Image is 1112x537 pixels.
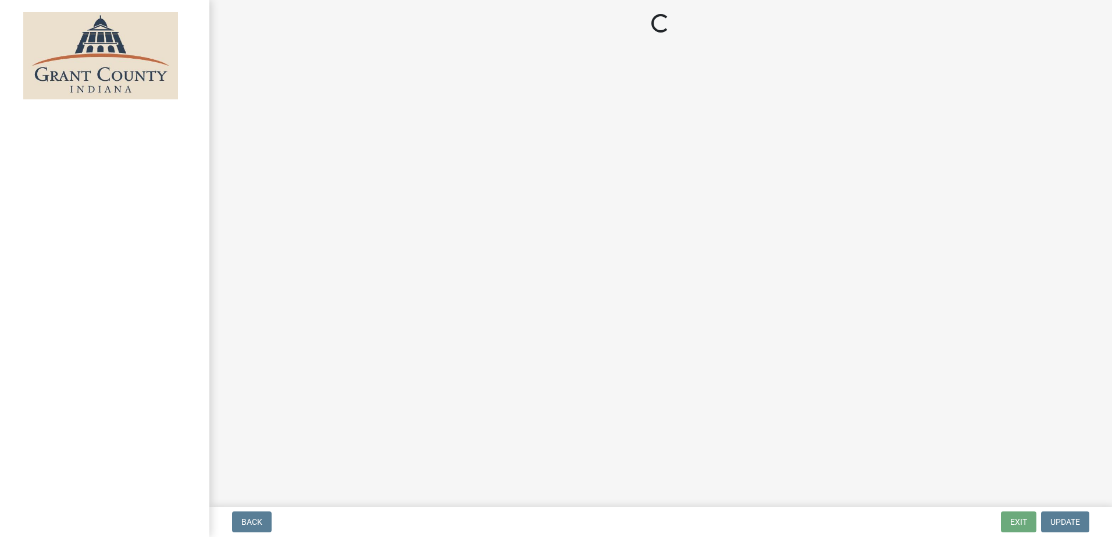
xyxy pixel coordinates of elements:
button: Exit [1001,511,1036,532]
button: Update [1041,511,1089,532]
span: Back [241,517,262,527]
button: Back [232,511,272,532]
img: Grant County, Indiana [23,12,178,99]
span: Update [1050,517,1080,527]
